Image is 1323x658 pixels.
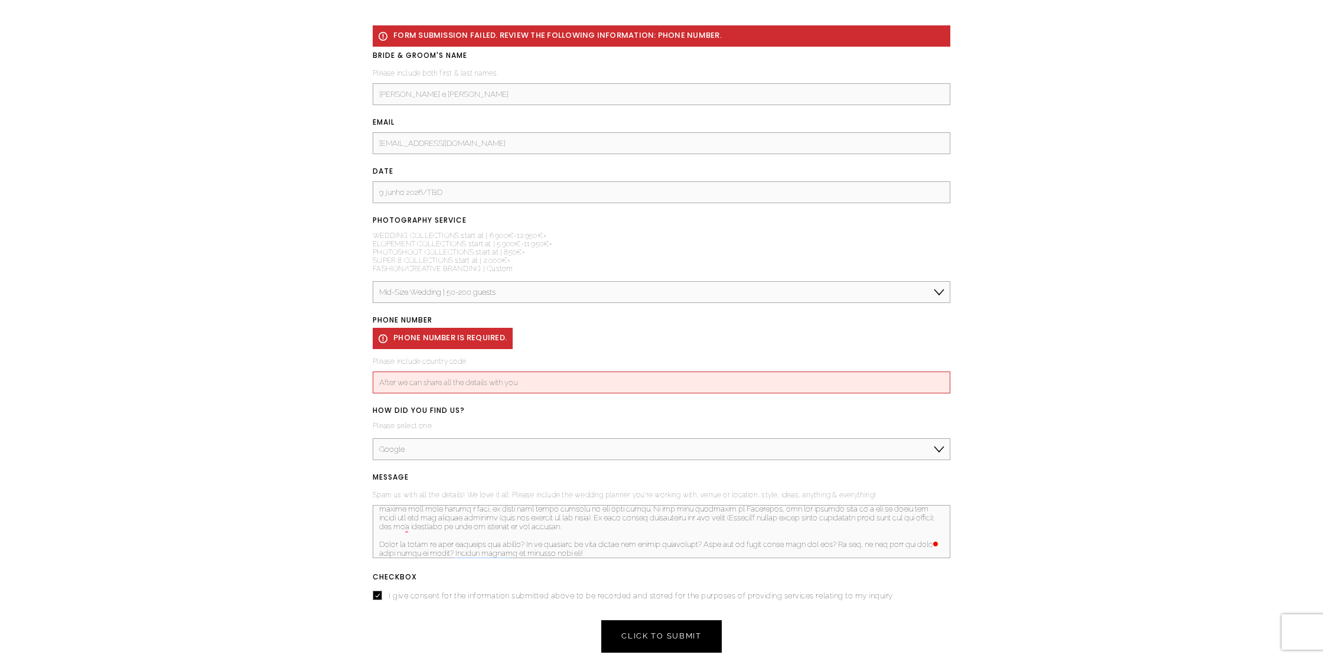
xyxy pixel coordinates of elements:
[373,505,950,558] textarea: To enrich screen reader interactions, please activate Accessibility in Grammarly extension settings
[601,620,722,652] button: CLICK TO SUBMITCLICK TO SUBMIT
[373,404,465,418] span: HOW DID YOU FIND US?
[373,228,552,276] p: WEDDING COLLECTIONS start at | 6.900€-12.950€+ ELOPEMENT COLLECTIONS start at | 5.900€-11.950€+ P...
[389,591,894,600] span: I give consent for the information submitted above to be recorded and stored for the purposes of ...
[621,631,701,640] span: CLICK TO SUBMIT
[373,281,950,303] select: PHOTOGRAPHY SERVICE
[373,471,409,485] span: MESSAGE
[373,25,950,47] p: Form submission failed. Review the following information: PHONE NUMBER.
[373,214,467,228] span: PHOTOGRAPHY SERVICE
[373,49,467,63] span: BRIDE & GROOM'S NAME
[373,165,393,179] span: DATE
[373,438,950,460] select: HOW DID YOU FIND US?
[373,116,395,130] span: Email
[373,487,950,503] p: Spam us with all the details! We love it all. Please include the wedding planner you're working w...
[373,418,465,434] p: Please select one.
[373,354,950,369] p: Please include country code.
[373,571,417,585] span: Checkbox
[373,66,950,81] p: Please include both first & last names.
[373,328,513,349] p: PHONE NUMBER is required.
[373,591,382,600] input: I give consent for the information submitted above to be recorded and stored for the purposes of ...
[373,314,432,328] span: PHONE NUMBER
